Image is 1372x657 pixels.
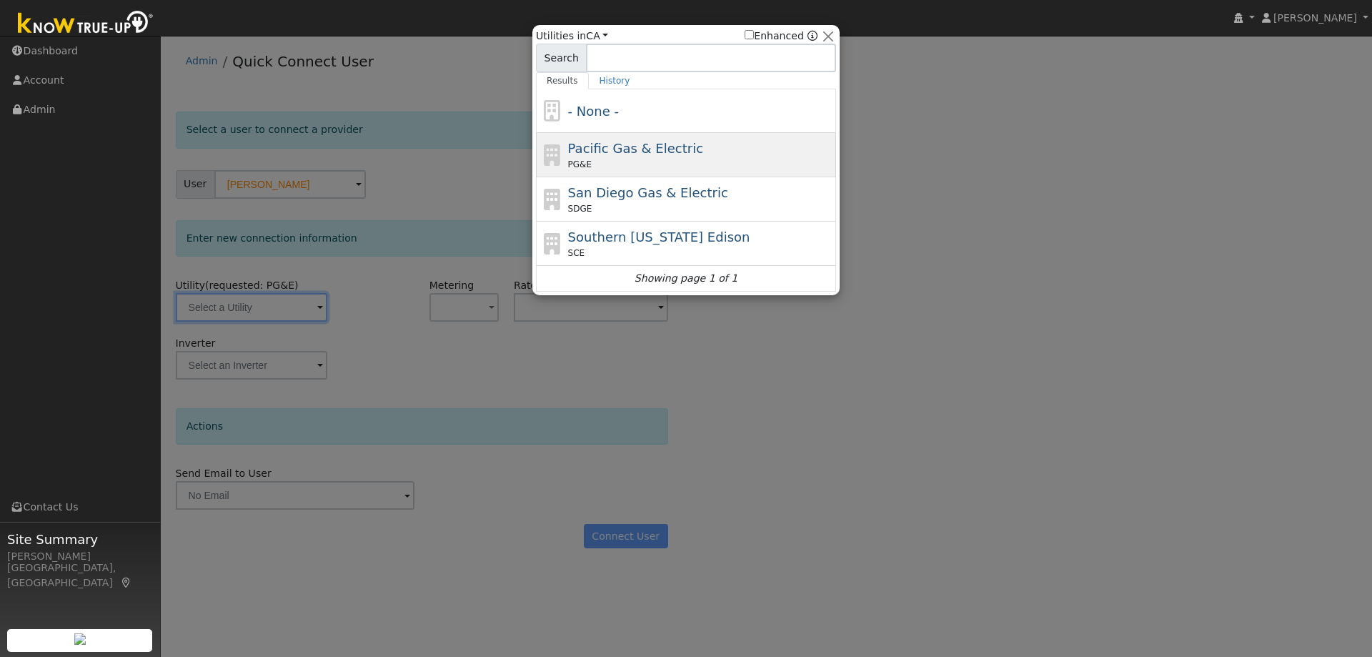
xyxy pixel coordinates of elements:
[807,30,817,41] a: Enhanced Providers
[635,271,737,286] i: Showing page 1 of 1
[7,530,153,549] span: Site Summary
[568,229,750,244] span: Southern [US_STATE] Edison
[586,30,608,41] a: CA
[1273,12,1357,24] span: [PERSON_NAME]
[536,44,587,72] span: Search
[568,202,592,215] span: SDGE
[745,30,754,39] input: Enhanced
[11,8,161,40] img: Know True-Up
[74,633,86,645] img: retrieve
[568,158,592,171] span: PG&E
[536,29,608,44] span: Utilities in
[589,72,641,89] a: History
[568,247,585,260] span: SCE
[536,72,589,89] a: Results
[568,141,703,156] span: Pacific Gas & Electric
[745,29,804,44] label: Enhanced
[568,104,619,119] span: - None -
[120,577,133,588] a: Map
[568,185,728,200] span: San Diego Gas & Electric
[7,549,153,564] div: [PERSON_NAME]
[745,29,817,44] span: Show enhanced providers
[7,560,153,591] div: [GEOGRAPHIC_DATA], [GEOGRAPHIC_DATA]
